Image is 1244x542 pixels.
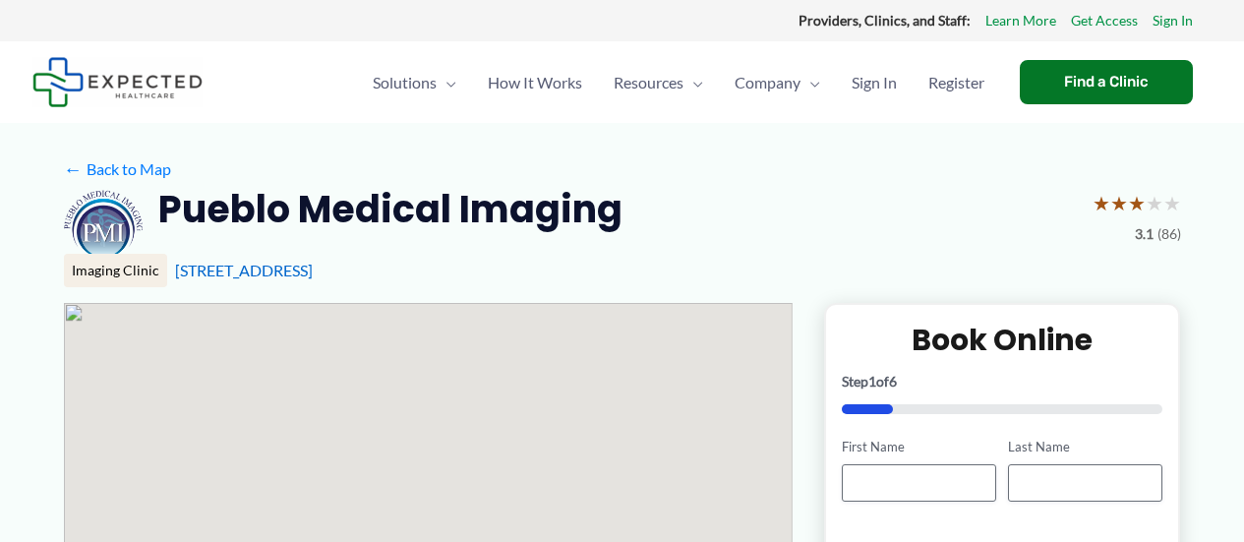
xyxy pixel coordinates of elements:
[488,48,582,117] span: How It Works
[735,48,800,117] span: Company
[683,48,703,117] span: Menu Toggle
[1110,185,1128,221] span: ★
[64,154,171,184] a: ←Back to Map
[437,48,456,117] span: Menu Toggle
[836,48,913,117] a: Sign In
[928,48,984,117] span: Register
[1008,438,1162,456] label: Last Name
[158,185,622,233] h2: Pueblo Medical Imaging
[175,261,313,279] a: [STREET_ADDRESS]
[64,159,83,178] span: ←
[799,12,971,29] strong: Providers, Clinics, and Staff:
[1153,8,1193,33] a: Sign In
[889,373,897,390] span: 6
[614,48,683,117] span: Resources
[1157,221,1181,247] span: (86)
[1071,8,1138,33] a: Get Access
[842,438,996,456] label: First Name
[842,375,1163,389] p: Step of
[357,48,472,117] a: SolutionsMenu Toggle
[985,8,1056,33] a: Learn More
[1128,185,1146,221] span: ★
[1135,221,1154,247] span: 3.1
[32,57,203,107] img: Expected Healthcare Logo - side, dark font, small
[472,48,598,117] a: How It Works
[1093,185,1110,221] span: ★
[598,48,719,117] a: ResourcesMenu Toggle
[800,48,820,117] span: Menu Toggle
[357,48,1000,117] nav: Primary Site Navigation
[1020,60,1193,104] a: Find a Clinic
[842,321,1163,359] h2: Book Online
[852,48,897,117] span: Sign In
[913,48,1000,117] a: Register
[1163,185,1181,221] span: ★
[719,48,836,117] a: CompanyMenu Toggle
[1146,185,1163,221] span: ★
[868,373,876,390] span: 1
[64,254,167,287] div: Imaging Clinic
[373,48,437,117] span: Solutions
